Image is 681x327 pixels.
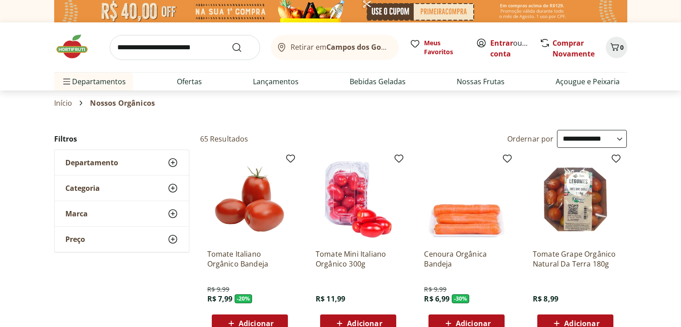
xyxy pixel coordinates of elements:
[207,285,230,294] span: R$ 9,99
[65,209,88,218] span: Marca
[316,157,401,242] img: Tomate Mini Italiano Orgânico 300g
[507,134,554,144] label: Ordernar por
[533,294,558,304] span: R$ 8,99
[207,294,233,304] span: R$ 7,99
[207,157,292,242] img: Tomate Italiano Orgânico Bandeja
[457,76,505,87] a: Nossas Frutas
[326,42,489,52] b: Campos dos Goytacazes/[GEOGRAPHIC_DATA]
[564,320,599,327] span: Adicionar
[55,227,189,252] button: Preço
[316,249,401,269] a: Tomate Mini Italiano Orgânico 300g
[110,35,260,60] input: search
[424,39,465,56] span: Meus Favoritos
[61,71,126,92] span: Departamentos
[553,38,595,59] a: Comprar Novamente
[90,99,155,107] span: Nossos Orgânicos
[490,38,540,59] a: Criar conta
[231,42,253,53] button: Submit Search
[347,320,382,327] span: Adicionar
[291,43,390,51] span: Retirar em
[452,294,470,303] span: - 30 %
[65,184,100,193] span: Categoria
[424,294,450,304] span: R$ 6,99
[606,37,627,58] button: Carrinho
[239,320,274,327] span: Adicionar
[271,35,399,60] button: Retirar emCampos dos Goytacazes/[GEOGRAPHIC_DATA]
[316,294,345,304] span: R$ 11,99
[55,201,189,226] button: Marca
[533,249,618,269] a: Tomate Grape Orgânico Natural Da Terra 180g
[456,320,491,327] span: Adicionar
[235,294,253,303] span: - 20 %
[410,39,465,56] a: Meus Favoritos
[177,76,202,87] a: Ofertas
[424,249,509,269] a: Cenoura Orgânica Bandeja
[55,150,189,175] button: Departamento
[200,134,248,144] h2: 65 Resultados
[54,99,73,107] a: Início
[533,157,618,242] img: Tomate Grape Orgânico Natural Da Terra 180g
[424,285,446,294] span: R$ 9,99
[54,33,99,60] img: Hortifruti
[424,157,509,242] img: Cenoura Orgânica Bandeja
[65,158,118,167] span: Departamento
[490,38,530,59] span: ou
[253,76,299,87] a: Lançamentos
[61,71,72,92] button: Menu
[620,43,624,52] span: 0
[65,235,85,244] span: Preço
[350,76,406,87] a: Bebidas Geladas
[490,38,513,48] a: Entrar
[556,76,620,87] a: Açougue e Peixaria
[54,130,189,148] h2: Filtros
[55,176,189,201] button: Categoria
[207,249,292,269] a: Tomate Italiano Orgânico Bandeja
